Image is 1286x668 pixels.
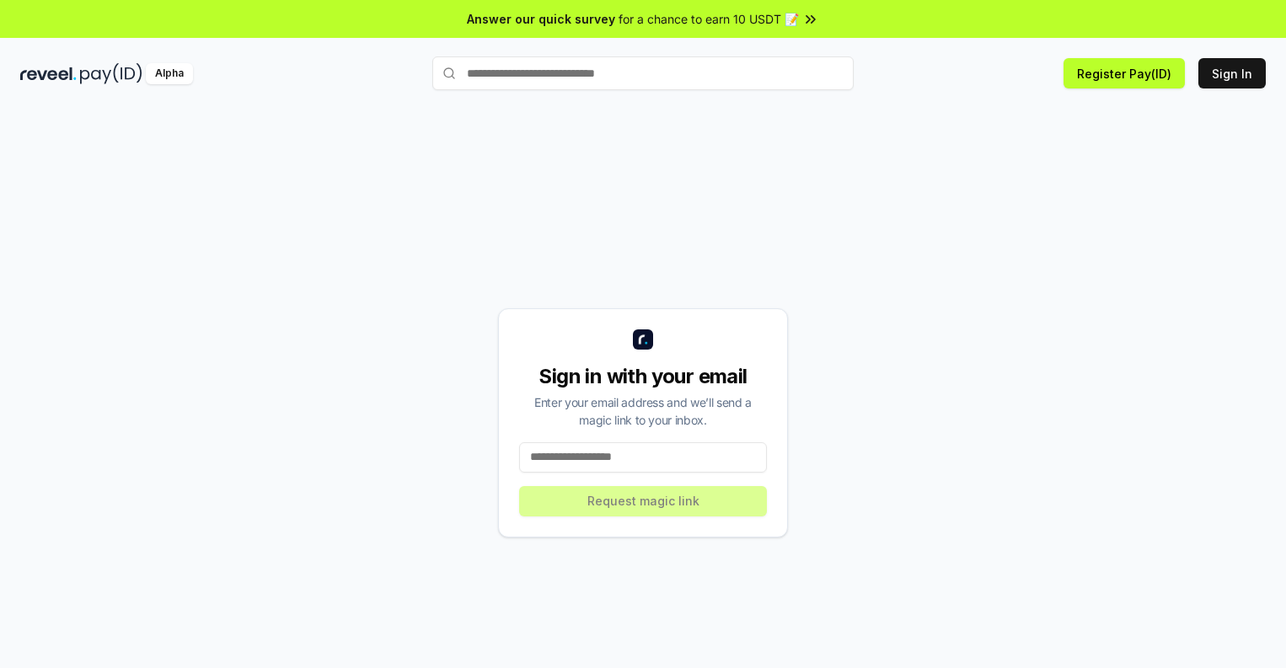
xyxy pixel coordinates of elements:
img: logo_small [633,329,653,350]
span: Answer our quick survey [467,10,615,28]
div: Enter your email address and we’ll send a magic link to your inbox. [519,393,767,429]
div: Sign in with your email [519,363,767,390]
div: Alpha [146,63,193,84]
span: for a chance to earn 10 USDT 📝 [619,10,799,28]
button: Sign In [1198,58,1266,88]
img: reveel_dark [20,63,77,84]
button: Register Pay(ID) [1064,58,1185,88]
img: pay_id [80,63,142,84]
